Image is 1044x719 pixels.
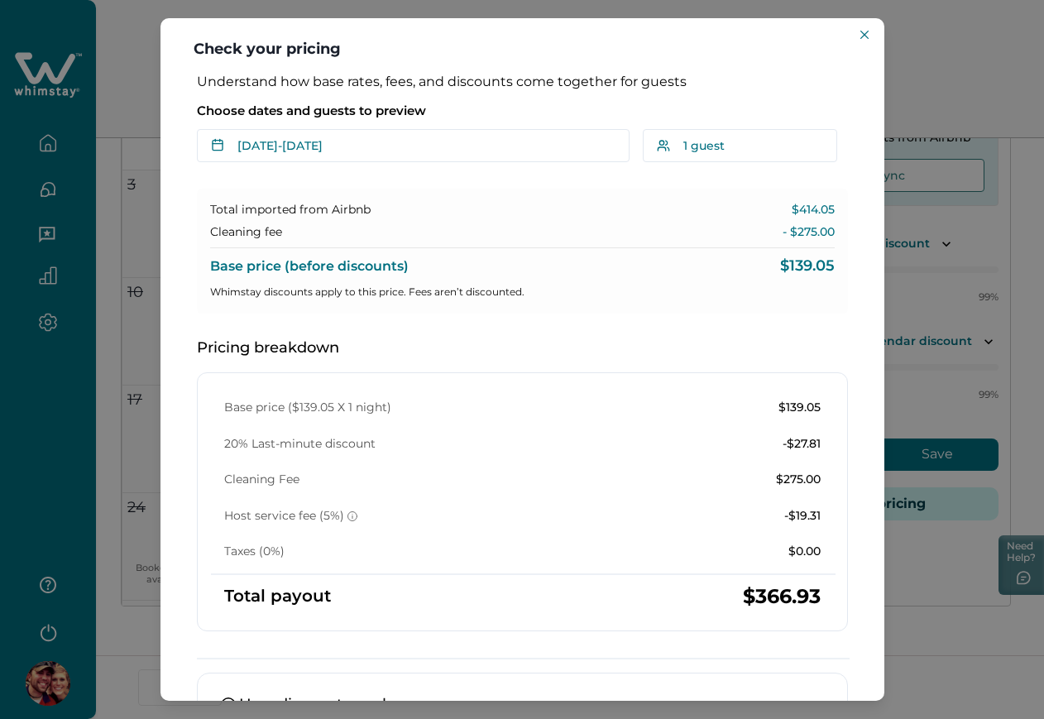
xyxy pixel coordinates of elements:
[197,129,630,162] button: [DATE]-[DATE]
[224,400,391,416] p: Base price ($139.05 X 1 night)
[224,544,285,560] p: Taxes (0%)
[780,258,835,275] p: $139.05
[197,74,848,90] p: Understand how base rates, fees, and discounts come together for guests
[221,697,824,713] p: How discounts work
[224,472,299,488] p: Cleaning Fee
[210,202,371,218] p: Total imported from Airbnb
[210,258,409,275] p: Base price (before discounts)
[160,18,884,74] header: Check your pricing
[792,202,835,218] p: $414.05
[643,129,848,162] button: 1 guest
[783,436,821,453] p: -$27.81
[210,284,835,300] p: Whimstay discounts apply to this price. Fees aren’t discounted.
[643,129,837,162] button: 1 guest
[783,224,835,241] p: - $275.00
[778,400,821,416] p: $139.05
[743,588,821,605] p: $366.93
[224,588,331,605] p: Total payout
[224,436,376,453] p: 20% Last-minute discount
[197,340,848,357] p: Pricing breakdown
[776,472,821,488] p: $275.00
[788,544,821,560] p: $0.00
[210,224,282,241] p: Cleaning fee
[784,508,821,525] p: -$19.31
[855,25,874,45] button: Close
[197,103,848,119] p: Choose dates and guests to preview
[224,508,357,525] p: Host service fee (5%)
